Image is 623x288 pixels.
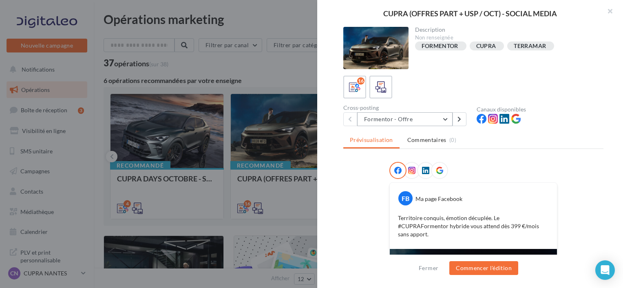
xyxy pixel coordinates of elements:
div: TERRAMAR [514,43,546,49]
div: CUPRA (OFFRES PART + USP / OCT) - SOCIAL MEDIA [330,10,610,17]
button: Formentor - Offre [357,112,453,126]
button: Commencer l'édition [449,261,518,275]
div: Description [415,27,597,33]
span: (0) [449,137,456,143]
div: Canaux disponibles [477,107,603,112]
p: Territoire conquis, émotion décuplée. Le #CUPRAFormentor hybride vous attend dès 399 €/mois sans ... [398,214,549,238]
div: Non renseignée [415,34,597,41]
div: Cross-posting [343,105,470,111]
div: 16 [357,77,365,85]
div: Open Intercom Messenger [595,260,615,280]
div: Ma page Facebook [415,195,462,203]
div: CUPRA [476,43,496,49]
span: Commentaires [407,136,446,144]
div: FORMENTOR [422,43,458,49]
div: FB [398,191,413,205]
button: Fermer [415,263,442,273]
